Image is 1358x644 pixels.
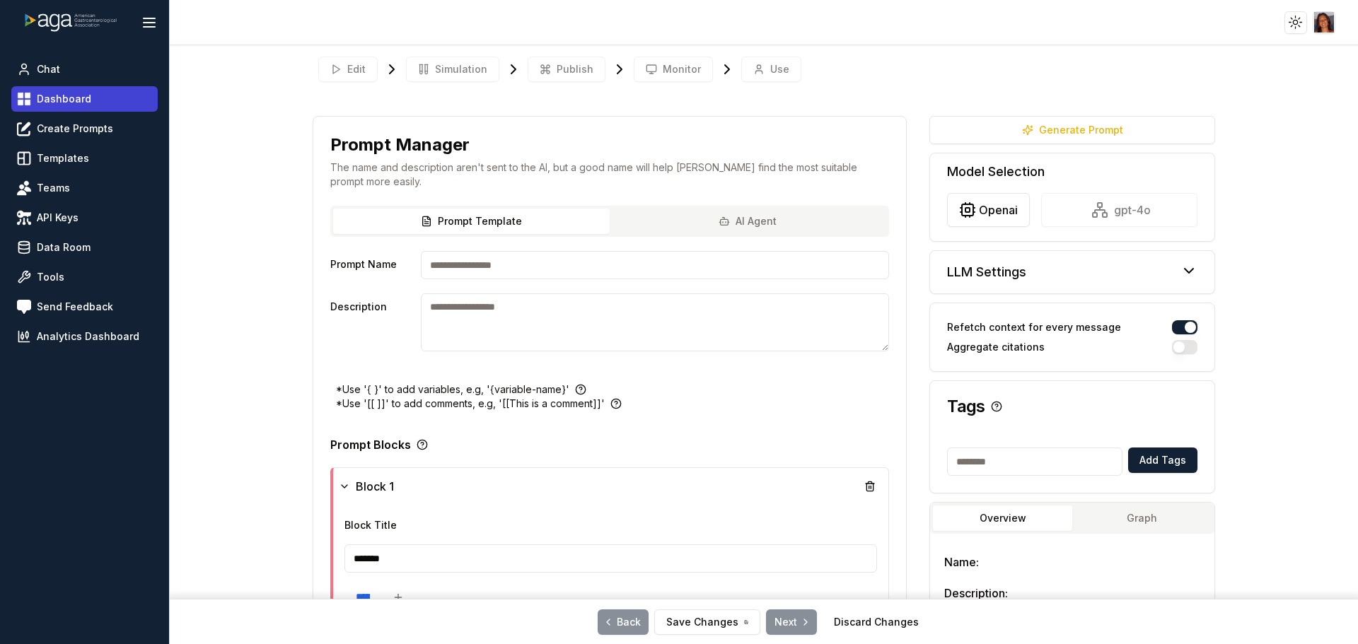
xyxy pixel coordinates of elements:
button: Generate Prompt [929,116,1215,144]
span: Templates [37,151,89,165]
span: Create Prompts [37,122,113,136]
span: Dashboard [37,92,91,106]
button: Add Tags [1128,447,1197,473]
button: openai [947,193,1030,227]
button: Prompt Template [333,209,610,234]
label: Block Title [344,519,397,531]
p: *Use '{ }' to add variables, e.g, '{variable-name}' [336,382,569,397]
button: Graph [1072,505,1212,531]
a: Discard Changes [834,615,919,629]
h5: LLM Settings [947,262,1026,282]
label: Prompt Name [330,251,415,279]
h5: Model Selection [947,162,1197,182]
span: Data Room [37,240,91,254]
span: Block 1 [356,478,394,495]
button: Overview [933,505,1072,531]
h1: Prompt Manager [330,134,470,156]
a: Analytics Dashboard [11,324,158,349]
a: Next [766,609,817,635]
p: Prompt Blocks [330,439,411,450]
a: Teams [11,175,158,201]
h3: Tags [947,398,985,415]
h3: Description: [944,585,1200,602]
button: Discard Changes [823,609,930,635]
a: Templates [11,146,158,171]
h3: Name: [944,554,1200,570]
img: feedback [17,300,31,314]
p: The name and description aren't sent to the AI, but a good name will help [PERSON_NAME] find the ... [330,160,890,189]
a: Send Feedback [11,294,158,320]
label: Description [330,293,415,351]
span: API Keys [37,211,79,225]
a: Tools [11,264,158,290]
span: Tools [37,270,64,284]
a: Dashboard [11,86,158,112]
button: Save Changes [654,609,760,635]
p: *Use '[[ ]]' to add comments, e.g, '[[This is a comment]]' [336,397,605,411]
img: ACg8ocKG6XGCXKzHG7V38qMFGy71iZqoEiFBNNLHCPGgUUhqMjLZGOvq=s96-c [1314,12,1335,33]
span: Send Feedback [37,300,113,314]
a: Chat [11,57,158,82]
a: Data Room [11,235,158,260]
a: API Keys [11,205,158,230]
span: Analytics Dashboard [37,329,139,344]
label: Refetch context for every message [947,322,1121,332]
a: Create Prompts [11,116,158,141]
button: AI Agent [610,209,886,234]
span: openai [979,201,1018,218]
a: Back [598,609,649,635]
label: Aggregate citations [947,342,1045,352]
span: Teams [37,181,70,195]
span: Chat [37,62,60,76]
